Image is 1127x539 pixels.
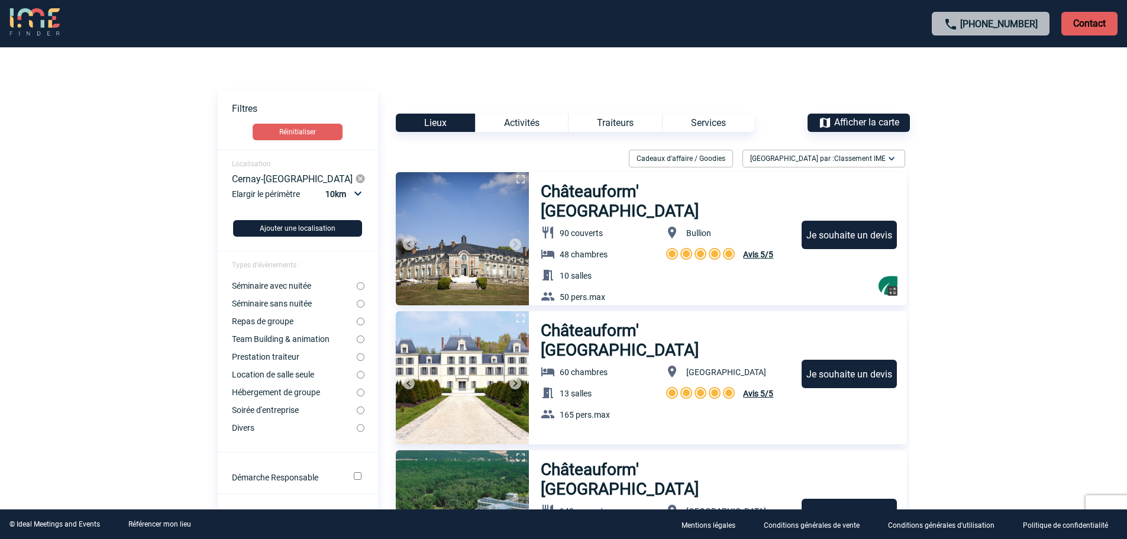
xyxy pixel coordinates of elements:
[541,182,791,221] h3: Châteauform' [GEOGRAPHIC_DATA]
[9,520,100,528] div: © Ideal Meetings and Events
[686,367,766,377] span: [GEOGRAPHIC_DATA]
[665,225,679,240] img: baseline_location_on_white_24dp-b.png
[802,221,897,249] div: Je souhaite un devis
[834,154,886,163] span: Classement IME
[750,153,886,164] span: [GEOGRAPHIC_DATA] par :
[232,388,357,397] label: Hébergement de groupe
[232,160,271,168] span: Localisation
[560,389,592,398] span: 13 salles
[560,250,608,259] span: 48 chambres
[232,473,338,482] label: Démarche Responsable
[560,292,605,302] span: 50 pers.max
[682,521,735,530] p: Mentions légales
[355,173,366,184] img: cancel-24-px-g.png
[560,506,608,516] span: 140 couverts
[624,150,738,167] div: Filtrer sur Cadeaux d'affaire / Goodies
[541,247,555,261] img: baseline_hotel_white_24dp-b.png
[834,117,899,128] span: Afficher la carte
[629,150,733,167] div: Cadeaux d'affaire / Goodies
[541,407,555,421] img: baseline_group_white_24dp-b.png
[743,250,773,259] span: Avis 5/5
[944,17,958,31] img: call-24-px.png
[879,519,1013,530] a: Conditions générales d'utilisation
[560,271,592,280] span: 10 salles
[1013,519,1127,530] a: Politique de confidentialité
[232,173,356,184] div: Cernay-[GEOGRAPHIC_DATA]
[665,364,679,379] img: baseline_location_on_white_24dp-b.png
[672,519,754,530] a: Mentions légales
[541,268,555,282] img: baseline_meeting_room_white_24dp-b.png
[232,261,300,269] span: Types d'évènements :
[568,114,662,132] div: Traiteurs
[754,519,879,530] a: Conditions générales de vente
[662,114,754,132] div: Services
[253,124,343,140] button: Réinitialiser
[802,360,897,388] div: Je souhaite un devis
[232,186,366,211] div: Elargir le périmètre
[396,114,475,132] div: Lieux
[1061,12,1118,35] p: Contact
[888,521,994,530] p: Conditions générales d'utilisation
[886,153,897,164] img: baseline_expand_more_white_24dp-b.png
[541,460,791,499] h3: Châteauform' [GEOGRAPHIC_DATA]
[232,103,378,114] p: Filtres
[232,370,357,379] label: Location de salle seule
[233,220,362,237] button: Ajouter une localisation
[541,386,555,400] img: baseline_meeting_room_white_24dp-b.png
[232,352,357,362] label: Prestation traiteur
[879,276,897,296] img: ESAT
[743,389,773,398] span: Avis 5/5
[802,499,897,527] div: Je souhaite un devis
[541,321,791,360] h3: Châteauform' [GEOGRAPHIC_DATA]
[541,504,555,518] img: baseline_restaurant_white_24dp-b.png
[396,172,529,305] img: 1.jpg
[218,124,378,140] a: Réinitialiser
[232,423,357,433] label: Divers
[686,506,766,516] span: [GEOGRAPHIC_DATA]
[665,504,679,518] img: baseline_location_on_white_24dp-b.png
[475,114,568,132] div: Activités
[354,472,361,480] input: Démarche Responsable
[232,299,357,308] label: Séminaire sans nuitée
[960,18,1038,30] a: [PHONE_NUMBER]
[396,311,529,444] img: 1.jpg
[560,367,608,377] span: 60 chambres
[686,228,711,238] span: Bullion
[541,225,555,240] img: baseline_restaurant_white_24dp-b.png
[764,521,860,530] p: Conditions générales de vente
[232,334,357,344] label: Team Building & animation
[560,228,603,238] span: 90 couverts
[232,405,357,415] label: Soirée d'entreprise
[541,364,555,379] img: baseline_hotel_white_24dp-b.png
[560,410,610,419] span: 165 pers.max
[541,289,555,304] img: baseline_group_white_24dp-b.png
[232,317,357,326] label: Repas de groupe
[879,276,897,296] div: Filtrer sur Cadeaux d'affaire / Goodies
[232,281,357,291] label: Séminaire avec nuitée
[1023,521,1108,530] p: Politique de confidentialité
[128,520,191,528] a: Référencer mon lieu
